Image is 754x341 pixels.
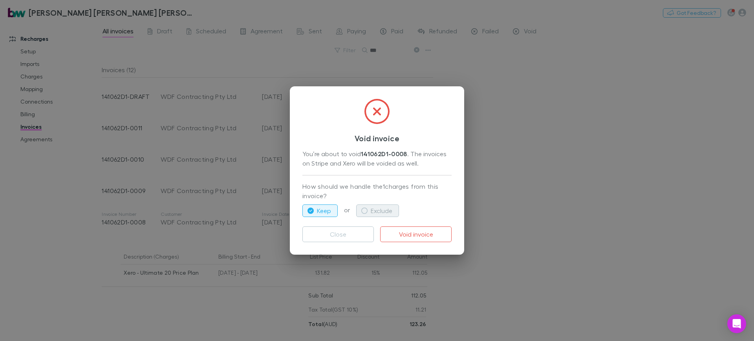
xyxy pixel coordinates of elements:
[380,226,452,242] button: Void invoice
[302,204,338,217] button: Keep
[338,206,356,213] span: or
[361,150,407,158] strong: 141062D1-0008
[302,182,452,201] p: How should we handle the 1 charges from this invoice?
[302,226,374,242] button: Close
[302,133,452,143] h3: Void invoice
[302,149,452,169] div: You’re about to void . The invoices on Stripe and Xero will be voided as well.
[727,314,746,333] div: Open Intercom Messenger
[356,204,399,217] button: Exclude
